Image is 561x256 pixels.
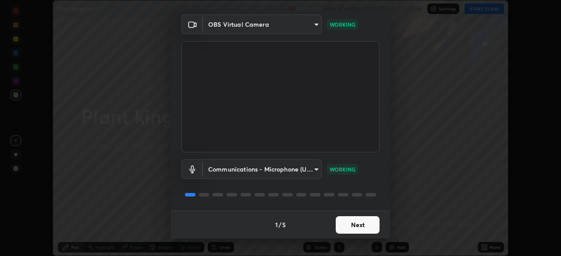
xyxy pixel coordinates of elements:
div: OBS Virtual Camera [203,14,322,34]
h4: 1 [275,220,278,229]
p: WORKING [330,21,355,28]
h4: / [279,220,281,229]
p: WORKING [330,165,355,173]
h4: 5 [282,220,286,229]
div: OBS Virtual Camera [203,159,322,179]
button: Next [336,216,380,234]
